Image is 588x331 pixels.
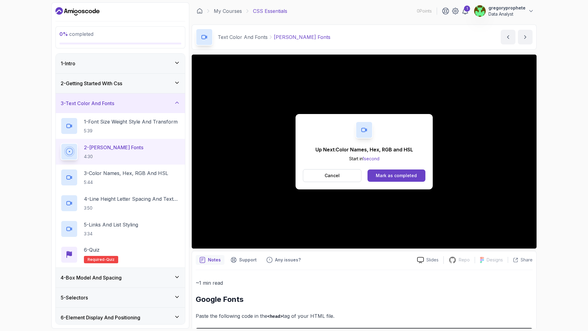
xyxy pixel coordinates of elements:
[84,154,143,160] p: 4:30
[315,146,413,153] p: Up Next: Color Names, Hex, RGB and HSL
[462,7,469,15] a: 1
[487,257,503,263] p: Designs
[61,60,75,67] h3: 1 - Intro
[459,257,470,263] p: Repo
[84,195,180,203] p: 4 - Line Height Letter Spacing And Text Alignment
[61,274,122,281] h3: 4 - Box Model And Spacing
[474,5,534,17] button: user profile imagegregorypropheteData Analyst
[56,268,185,287] button: 4-Box Model And Spacing
[263,255,304,265] button: Feedback button
[239,257,257,263] p: Support
[218,33,268,41] p: Text Color And Fonts
[84,144,143,151] p: 2 - [PERSON_NAME] Fonts
[508,257,533,263] button: Share
[61,169,180,186] button: 3-Color Names, Hex, RGB and HSL5:44
[267,314,283,319] code: <head>
[84,231,138,237] p: 3:34
[488,5,526,11] p: gregoryprophete
[56,74,185,93] button: 2-Getting Started With Css
[325,173,340,179] p: Cancel
[488,11,526,17] p: Data Analyst
[275,257,301,263] p: Any issues?
[84,169,168,177] p: 3 - Color Names, Hex, RGB and HSL
[61,195,180,212] button: 4-Line Height Letter Spacing And Text Alignment3:50
[363,156,379,161] span: 1 second
[61,117,180,135] button: 1-Font Size Weight Style And Transform5:39
[88,257,106,262] span: Required-
[61,220,180,238] button: 5-Links And List Styling3:34
[192,55,537,249] iframe: 2 - Googe Fonts
[376,173,417,179] div: Mark as completed
[59,31,68,37] span: 0 %
[61,143,180,160] button: 2-[PERSON_NAME] Fonts4:30
[56,288,185,307] button: 5-Selectors
[84,118,178,125] p: 1 - Font Size Weight Style And Transform
[196,312,533,321] p: Paste the following code in the tag of your HTML file.
[253,7,287,15] p: CSS Essentials
[196,255,224,265] button: notes button
[303,169,361,182] button: Cancel
[56,54,185,73] button: 1-Intro
[196,295,533,304] h2: Google Fonts
[197,8,203,14] a: Dashboard
[61,314,140,321] h3: 6 - Element Display And Positioning
[474,5,486,17] img: user profile image
[84,128,178,134] p: 5:39
[208,257,221,263] p: Notes
[227,255,260,265] button: Support button
[501,30,515,44] button: previous content
[426,257,439,263] p: Slides
[367,169,425,182] button: Mark as completed
[56,308,185,327] button: 6-Element Display And Positioning
[56,93,185,113] button: 3-Text Color And Fonts
[61,246,180,263] button: 6-QuizRequired-quiz
[274,33,330,41] p: [PERSON_NAME] Fonts
[55,6,100,16] a: Dashboard
[315,156,413,162] p: Start in
[84,221,138,228] p: 5 - Links And List Styling
[84,205,180,211] p: 3:50
[61,80,122,87] h3: 2 - Getting Started With Css
[61,294,88,301] h3: 5 - Selectors
[84,179,168,185] p: 5:44
[84,246,100,253] p: 6 - Quiz
[518,30,533,44] button: next content
[196,279,533,287] p: ~1 min read
[59,31,93,37] span: completed
[464,6,470,12] div: 1
[412,257,443,263] a: Slides
[106,257,115,262] span: quiz
[214,7,242,15] a: My Courses
[521,257,533,263] p: Share
[61,100,114,107] h3: 3 - Text Color And Fonts
[417,8,432,14] p: 0 Points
